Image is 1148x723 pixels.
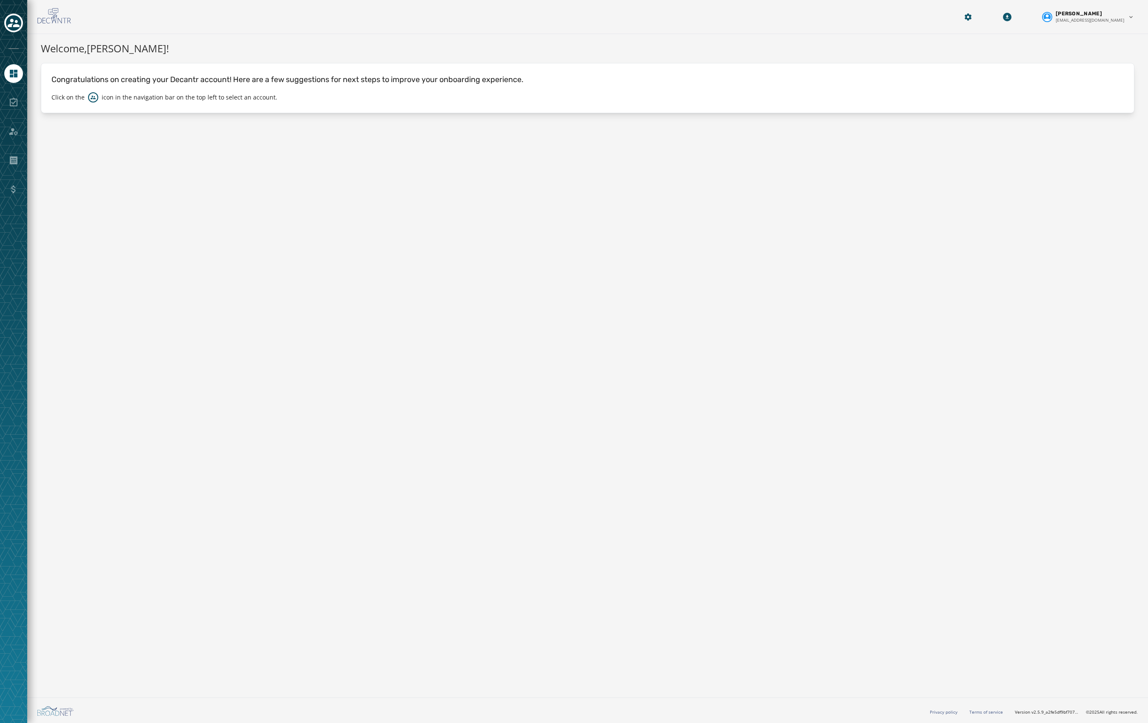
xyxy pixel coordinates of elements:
span: [PERSON_NAME] [1056,10,1102,17]
button: Manage global settings [960,9,976,25]
span: v2.5.9_a2fe5df9bf7071e1522954d516a80c78c649093f [1031,709,1079,715]
a: Privacy policy [930,709,957,715]
button: Toggle account select drawer [4,14,23,32]
span: © 2025 All rights reserved. [1086,709,1138,715]
p: Click on the [51,93,85,102]
h1: Welcome, [PERSON_NAME] ! [41,41,1134,56]
a: Navigate to Home [4,64,23,83]
button: User settings [1039,7,1138,27]
p: icon in the navigation bar on the top left to select an account. [102,93,277,102]
span: [EMAIL_ADDRESS][DOMAIN_NAME] [1056,17,1124,23]
a: Terms of service [969,709,1003,715]
p: Congratulations on creating your Decantr account! Here are a few suggestions for next steps to im... [51,74,1124,85]
button: Download Menu [1000,9,1015,25]
span: Version [1015,709,1079,715]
